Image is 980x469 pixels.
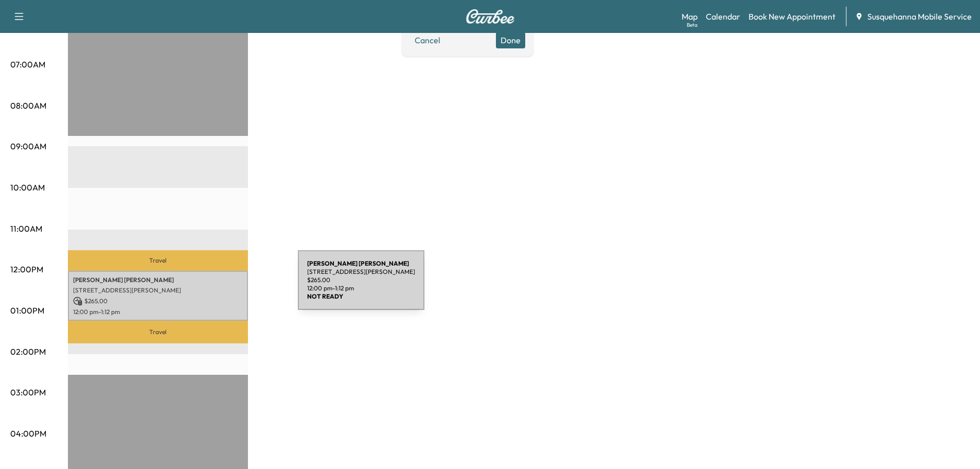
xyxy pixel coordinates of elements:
[10,140,46,152] p: 09:00AM
[68,321,248,343] p: Travel
[682,10,698,23] a: MapBeta
[10,427,46,440] p: 04:00PM
[10,58,45,71] p: 07:00AM
[10,181,45,194] p: 10:00AM
[10,345,46,358] p: 02:00PM
[466,9,515,24] img: Curbee Logo
[10,304,44,317] p: 01:00PM
[68,250,248,271] p: Travel
[706,10,740,23] a: Calendar
[10,222,42,235] p: 11:00AM
[687,21,698,29] div: Beta
[496,32,525,48] button: Done
[10,99,46,112] p: 08:00AM
[749,10,835,23] a: Book New Appointment
[410,32,445,48] button: Cancel
[73,276,243,284] p: [PERSON_NAME] [PERSON_NAME]
[73,308,243,316] p: 12:00 pm - 1:12 pm
[10,263,43,275] p: 12:00PM
[867,10,972,23] span: Susquehanna Mobile Service
[73,286,243,294] p: [STREET_ADDRESS][PERSON_NAME]
[73,297,243,306] p: $ 265.00
[10,386,46,398] p: 03:00PM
